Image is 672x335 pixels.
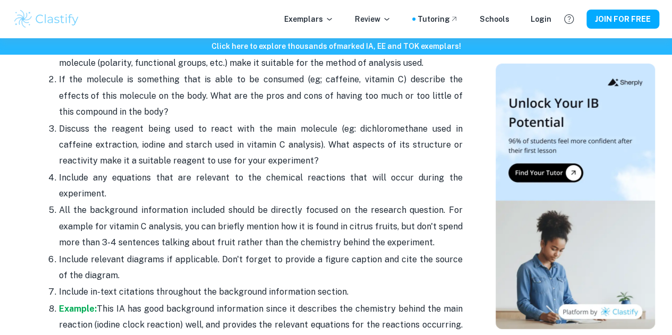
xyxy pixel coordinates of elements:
[284,13,334,25] p: Exemplars
[496,64,655,329] img: Thumbnail
[560,10,578,28] button: Help and Feedback
[418,13,458,25] a: Tutoring
[355,13,391,25] p: Review
[13,8,80,30] img: Clastify logo
[149,107,168,117] span: ody?
[531,13,551,25] a: Login
[59,72,463,120] p: If the molecule is something that is able to be consumed (eg; caffeine, vitamin C) describe the e...
[586,10,659,29] button: JOIN FOR FREE
[59,173,463,199] span: Include any equations that are relevant to the chemical reactions that will occur during the expe...
[59,124,463,166] span: Discuss the reagent being used to react with the main molecule (eg: dichloromethane used in caffe...
[59,39,463,72] p: Describe the structure of the main molecule being analyzed. Talk about what properties of the mol...
[2,40,670,52] h6: Click here to explore thousands of marked IA, EE and TOK exemplars !
[59,284,463,300] p: Include in-text citations throughout the background information section.
[59,304,97,314] a: Example:
[59,252,463,284] p: Include relevant diagrams if applicable. Don't forget to provide a figure caption and cite the so...
[480,13,509,25] a: Schools
[59,202,463,251] p: All the background information included should be directly focused on the research question. For ...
